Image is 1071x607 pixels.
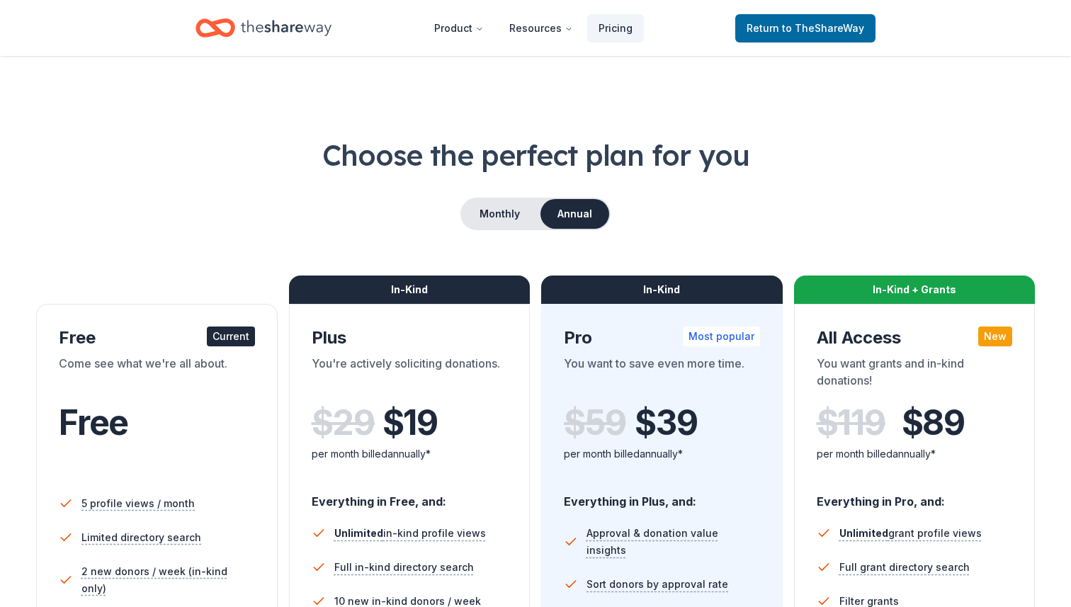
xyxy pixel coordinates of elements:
[541,276,783,304] div: In-Kind
[540,199,609,229] button: Annual
[289,276,531,304] div: In-Kind
[586,576,728,593] span: Sort donors by approval rate
[423,11,644,45] nav: Main
[635,403,697,443] span: $ 39
[564,446,760,463] div: per month billed annually*
[81,529,201,546] span: Limited directory search
[334,527,486,539] span: in-kind profile views
[817,355,1013,395] div: You want grants and in-kind donations!
[587,14,644,42] a: Pricing
[747,20,864,37] span: Return
[902,403,965,443] span: $ 89
[312,481,508,511] div: Everything in Free, and:
[817,446,1013,463] div: per month billed annually*
[195,11,331,45] a: Home
[498,14,584,42] button: Resources
[423,14,495,42] button: Product
[794,276,1036,304] div: In-Kind + Grants
[312,446,508,463] div: per month billed annually*
[564,355,760,395] div: You want to save even more time.
[735,14,875,42] a: Returnto TheShareWay
[382,403,438,443] span: $ 19
[59,327,255,349] div: Free
[817,481,1013,511] div: Everything in Pro, and:
[683,327,760,346] div: Most popular
[978,327,1012,346] div: New
[564,327,760,349] div: Pro
[81,563,255,597] span: 2 new donors / week (in-kind only)
[839,559,970,576] span: Full grant directory search
[782,22,864,34] span: to TheShareWay
[34,135,1037,175] h1: Choose the perfect plan for you
[334,527,383,539] span: Unlimited
[817,327,1013,349] div: All Access
[312,355,508,395] div: You're actively soliciting donations.
[462,199,538,229] button: Monthly
[586,525,760,559] span: Approval & donation value insights
[312,327,508,349] div: Plus
[59,402,128,443] span: Free
[334,559,474,576] span: Full in-kind directory search
[839,527,982,539] span: grant profile views
[81,495,195,512] span: 5 profile views / month
[564,481,760,511] div: Everything in Plus, and:
[839,527,888,539] span: Unlimited
[59,355,255,395] div: Come see what we're all about.
[207,327,255,346] div: Current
